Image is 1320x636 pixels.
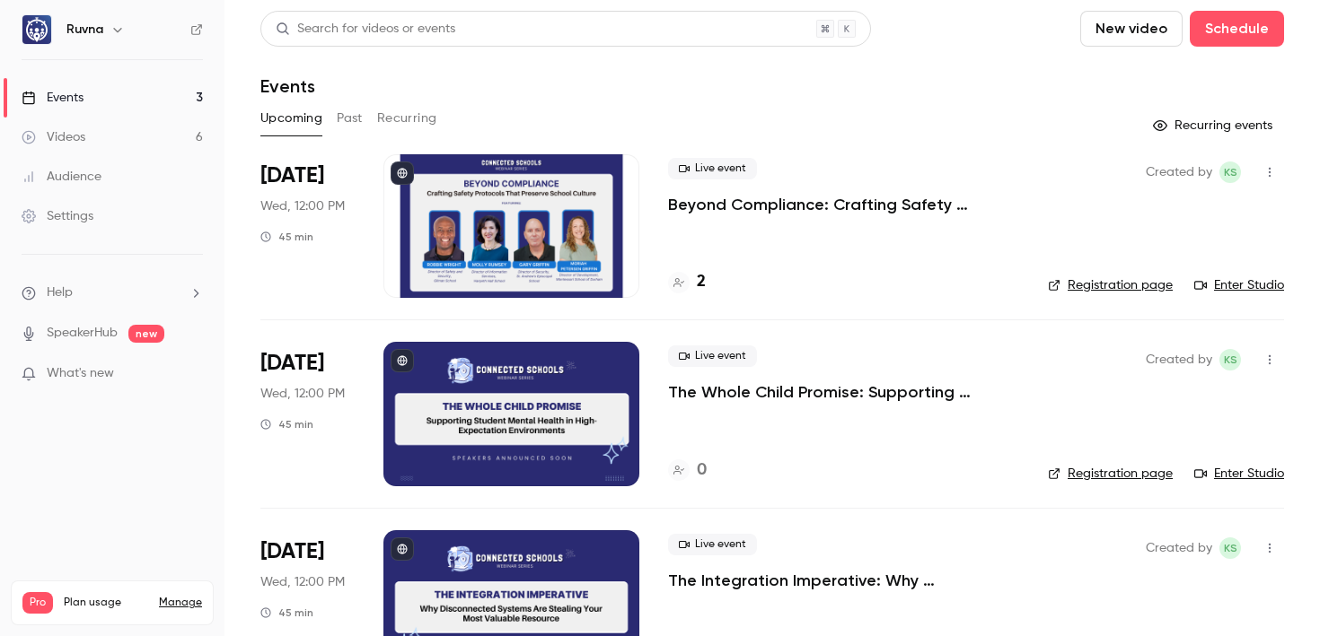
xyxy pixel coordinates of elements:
[260,154,355,298] div: Sep 24 Wed, 1:00 PM (America/New York)
[1224,161,1237,183] span: KS
[47,364,114,383] span: What's new
[260,417,313,431] div: 45 min
[260,385,345,403] span: Wed, 12:00 PM
[1146,537,1212,559] span: Created by
[22,283,203,302] li: help-dropdown-opener
[260,104,322,133] button: Upcoming
[1219,537,1241,559] span: Kyra Sandness
[1080,11,1183,47] button: New video
[22,128,85,146] div: Videos
[668,194,1019,215] a: Beyond Compliance: Crafting Safety Protocols That Preserve School Culture
[377,104,437,133] button: Recurring
[1048,276,1173,294] a: Registration page
[22,168,101,186] div: Audience
[159,596,202,610] a: Manage
[697,270,706,294] h4: 2
[668,381,1019,403] a: The Whole Child Promise: Supporting Student Mental Health in High-Expectation Environments
[668,345,757,367] span: Live event
[22,15,51,44] img: Ruvna
[1048,465,1173,483] a: Registration page
[260,342,355,485] div: Oct 22 Wed, 1:00 PM (America/New York)
[1224,537,1237,559] span: KS
[128,325,164,343] span: new
[668,270,706,294] a: 2
[260,537,324,566] span: [DATE]
[1146,161,1212,183] span: Created by
[66,21,103,39] h6: Ruvna
[697,458,707,483] h4: 0
[1146,349,1212,370] span: Created by
[1219,349,1241,370] span: Kyra Sandness
[22,89,84,107] div: Events
[260,606,313,620] div: 45 min
[1219,161,1241,183] span: Kyra Sandness
[276,20,455,39] div: Search for videos or events
[1224,349,1237,370] span: KS
[260,197,345,215] span: Wed, 12:00 PM
[668,534,757,555] span: Live event
[260,161,324,190] span: [DATE]
[1194,276,1284,294] a: Enter Studio
[337,104,363,133] button: Past
[181,366,203,382] iframe: Noticeable Trigger
[260,349,324,378] span: [DATE]
[1145,111,1284,140] button: Recurring events
[22,592,53,614] span: Pro
[47,283,73,302] span: Help
[260,230,313,244] div: 45 min
[260,573,345,591] span: Wed, 12:00 PM
[668,158,757,179] span: Live event
[260,75,315,97] h1: Events
[1194,465,1284,483] a: Enter Studio
[668,570,1019,591] a: The Integration Imperative: Why Disconnected Systems Are Stealing Your Most Valuable Resource
[64,596,148,610] span: Plan usage
[22,207,93,225] div: Settings
[1190,11,1284,47] button: Schedule
[47,324,118,343] a: SpeakerHub
[668,458,707,483] a: 0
